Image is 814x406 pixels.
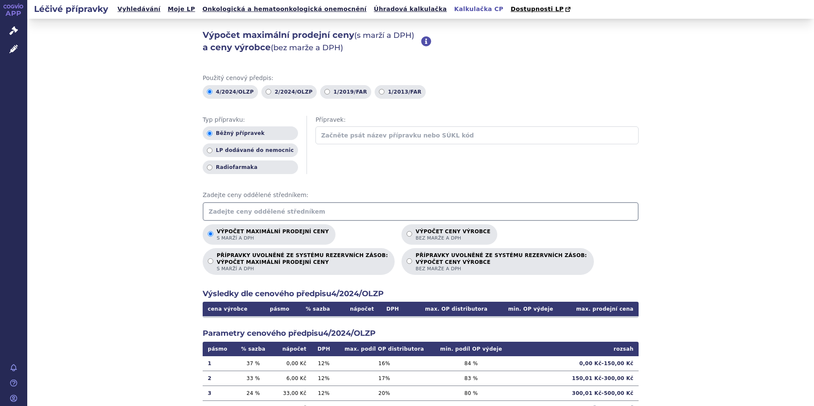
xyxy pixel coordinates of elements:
[217,259,388,266] strong: VÝPOČET MAXIMÁLNÍ PRODEJNÍ CENY
[266,89,271,94] input: 2/2024/OLZP
[272,342,311,356] th: nápočet
[203,302,262,316] th: cena výrobce
[203,191,639,200] span: Zadejte ceny oddělené středníkem:
[271,43,343,52] span: (bez marže a DPH)
[336,386,432,400] td: 20 %
[272,371,311,386] td: 6,00 Kč
[203,328,639,339] h2: Parametry cenového předpisu 4/2024/OLZP
[217,235,329,241] span: s marží a DPH
[203,371,235,386] td: 2
[203,85,258,99] label: 4/2024/OLZP
[433,371,510,386] td: 83 %
[208,258,213,264] input: PŘÍPRAVKY UVOLNĚNÉ ZE SYSTÉMU REZERVNÍCH ZÁSOB:VÝPOČET MAXIMÁLNÍ PRODEJNÍ CENYs marží a DPH
[312,342,336,356] th: DPH
[203,160,298,174] label: Radiofarmaka
[297,302,338,316] th: % sazba
[407,231,412,237] input: Výpočet ceny výrobcebez marže a DPH
[510,342,639,356] th: rozsah
[315,126,639,144] input: Začněte psát název přípravku nebo SÚKL kód
[371,3,450,15] a: Úhradová kalkulačka
[416,252,587,272] p: PŘÍPRAVKY UVOLNĚNÉ ZE SYSTÉMU REZERVNÍCH ZÁSOB:
[203,202,639,221] input: Zadejte ceny oddělené středníkem
[207,131,212,136] input: Běžný přípravek
[235,371,272,386] td: 33 %
[217,252,388,272] p: PŘÍPRAVKY UVOLNĚNÉ ZE SYSTÉMU REZERVNÍCH ZÁSOB:
[407,258,412,264] input: PŘÍPRAVKY UVOLNĚNÉ ZE SYSTÉMU REZERVNÍCH ZÁSOB:VÝPOČET CENY VÝROBCEbez marže a DPH
[379,89,384,94] input: 1/2013/FAR
[336,371,432,386] td: 17 %
[217,266,388,272] span: s marží a DPH
[375,85,426,99] label: 1/2013/FAR
[207,165,212,170] input: Radiofarmaka
[115,3,163,15] a: Vyhledávání
[262,302,297,316] th: pásmo
[508,3,575,15] a: Dostupnosti LP
[203,126,298,140] label: Běžný přípravek
[320,85,371,99] label: 1/2019/FAR
[203,143,298,157] label: LP dodávané do nemocnic
[203,289,639,299] h2: Výsledky dle cenového předpisu 4/2024/OLZP
[207,89,212,94] input: 4/2024/OLZP
[354,31,414,40] span: (s marží a DPH)
[235,386,272,400] td: 24 %
[433,342,510,356] th: min. podíl OP výdeje
[315,116,639,124] span: Přípravek:
[324,89,330,94] input: 1/2019/FAR
[261,85,317,99] label: 2/2024/OLZP
[433,386,510,400] td: 80 %
[510,371,639,386] td: 150,01 Kč - 300,00 Kč
[235,356,272,371] td: 37 %
[416,266,587,272] span: bez marže a DPH
[452,3,506,15] a: Kalkulačka CP
[406,302,493,316] th: max. OP distributora
[203,29,421,54] h2: Výpočet maximální prodejní ceny a ceny výrobce
[510,356,639,371] td: 0,00 Kč - 150,00 Kč
[203,74,639,83] span: Použitý cenový předpis:
[312,356,336,371] td: 12 %
[336,342,432,356] th: max. podíl OP distributora
[433,356,510,371] td: 84 %
[416,229,490,241] p: Výpočet ceny výrobce
[208,231,213,237] input: Výpočet maximální prodejní cenys marží a DPH
[379,302,407,316] th: DPH
[27,3,115,15] h2: Léčivé přípravky
[165,3,198,15] a: Moje LP
[493,302,558,316] th: min. OP výdeje
[312,371,336,386] td: 12 %
[203,342,235,356] th: pásmo
[235,342,272,356] th: % sazba
[312,386,336,400] td: 12 %
[416,235,490,241] span: bez marže a DPH
[558,302,639,316] th: max. prodejní cena
[203,386,235,400] td: 3
[207,148,212,153] input: LP dodávané do nemocnic
[217,229,329,241] p: Výpočet maximální prodejní ceny
[203,116,298,124] span: Typ přípravku:
[200,3,369,15] a: Onkologická a hematoonkologická onemocnění
[203,356,235,371] td: 1
[336,356,432,371] td: 16 %
[272,356,311,371] td: 0,00 Kč
[338,302,379,316] th: nápočet
[510,386,639,400] td: 300,01 Kč - 500,00 Kč
[272,386,311,400] td: 33,00 Kč
[416,259,587,266] strong: VÝPOČET CENY VÝROBCE
[510,6,564,12] span: Dostupnosti LP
